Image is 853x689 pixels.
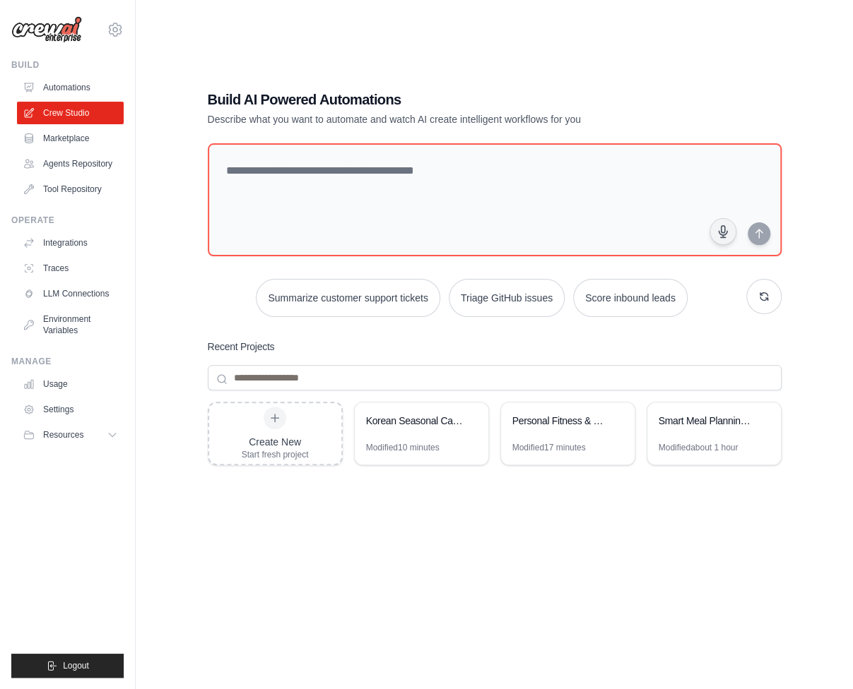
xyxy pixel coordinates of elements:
[11,59,124,71] div: Build
[17,257,124,280] a: Traces
[659,414,755,428] div: Smart Meal Planning Assistant
[208,90,683,109] h1: Build AI Powered Automations
[17,76,124,99] a: Automations
[366,442,440,453] div: Modified 10 minutes
[43,429,83,441] span: Resources
[573,279,688,317] button: Score inbound leads
[208,340,275,354] h3: Recent Projects
[17,282,124,305] a: LLM Connections
[449,279,565,317] button: Triage GitHub issues
[11,215,124,226] div: Operate
[659,442,739,453] div: Modified about 1 hour
[710,218,736,245] button: Click to speak your automation idea
[17,308,124,342] a: Environment Variables
[17,152,124,175] a: Agents Repository
[242,435,309,449] div: Create New
[17,178,124,200] a: Tool Repository
[512,414,609,428] div: Personal Fitness & Health Tracker
[63,660,89,671] span: Logout
[17,424,124,446] button: Resources
[366,414,463,428] div: Korean Seasonal Calendar Birthday Matcher
[782,621,853,689] div: 채팅 위젯
[242,449,309,460] div: Start fresh project
[256,279,440,317] button: Summarize customer support tickets
[11,356,124,367] div: Manage
[17,102,124,124] a: Crew Studio
[17,373,124,395] a: Usage
[208,112,683,126] p: Describe what you want to automate and watch AI create intelligent workflows for you
[512,442,586,453] div: Modified 17 minutes
[746,279,782,314] button: Get new suggestions
[782,621,853,689] iframe: Chat Widget
[17,232,124,254] a: Integrations
[11,654,124,678] button: Logout
[17,398,124,421] a: Settings
[11,16,82,43] img: Logo
[17,127,124,150] a: Marketplace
